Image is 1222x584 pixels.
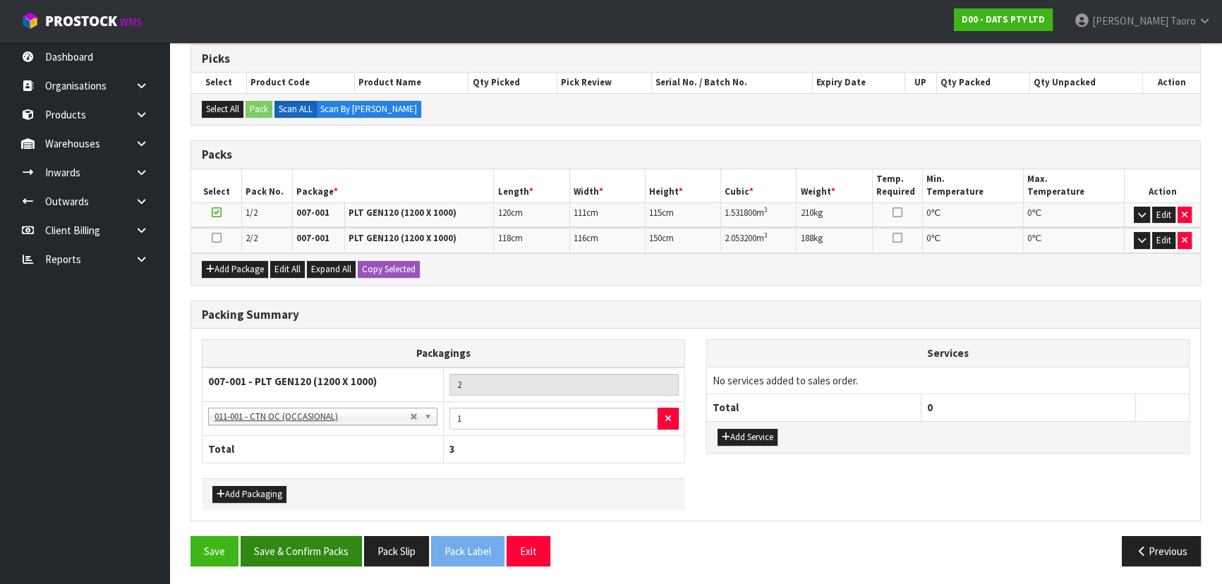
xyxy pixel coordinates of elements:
[1142,73,1200,92] th: Action
[190,536,238,566] button: Save
[449,442,455,456] span: 3
[797,202,872,227] td: kg
[311,263,351,275] span: Expand All
[1027,232,1032,244] span: 0
[497,232,510,244] span: 118
[296,232,329,244] strong: 007-001
[936,73,1029,92] th: Qty Packed
[202,261,268,278] button: Add Package
[246,232,258,244] span: 2/2
[241,536,362,566] button: Save & Confirm Packs
[645,169,720,202] th: Height
[202,436,444,463] th: Total
[707,367,1189,394] td: No services added to sales order.
[1024,169,1125,202] th: Max. Temperature
[355,73,468,92] th: Product Name
[431,536,504,566] button: Pack Label
[494,202,569,227] td: cm
[45,12,117,30] span: ProStock
[1170,14,1196,28] span: Taoro
[569,228,645,253] td: cm
[292,169,494,202] th: Package
[202,308,1190,322] h3: Packing Summary
[725,207,756,219] span: 1.531800
[797,169,872,202] th: Weight
[202,148,1190,162] h3: Packs
[1027,207,1032,219] span: 0
[800,232,813,244] span: 188
[191,73,246,92] th: Select
[1152,207,1175,224] button: Edit
[202,340,685,367] th: Packagings
[494,169,569,202] th: Length
[246,207,258,219] span: 1/2
[725,232,756,244] span: 2.053200
[214,408,410,425] span: 011-001 - CTN OC (OCCASIONAL)
[721,202,797,227] td: m
[316,101,421,118] label: Scan By [PERSON_NAME]
[569,169,645,202] th: Width
[497,207,510,219] span: 120
[649,207,662,219] span: 115
[574,232,586,244] span: 116
[962,13,1045,25] strong: D00 - DATS PTY LTD
[721,228,797,253] td: m
[202,101,243,118] button: Select All
[652,73,813,92] th: Serial No. / Batch No.
[718,429,778,446] button: Add Service
[1125,169,1200,202] th: Action
[507,536,550,566] button: Exit
[212,486,286,503] button: Add Packaging
[764,205,768,214] sup: 3
[1024,228,1125,253] td: ℃
[349,207,456,219] strong: PLT GEN120 (1200 X 1000)
[764,231,768,240] sup: 3
[905,73,936,92] th: UP
[208,375,377,388] strong: 007-001 - PLT GEN120 (1200 X 1000)
[800,207,813,219] span: 210
[1152,232,1175,249] button: Edit
[557,73,652,92] th: Pick Review
[21,12,39,30] img: cube-alt.png
[923,202,1024,227] td: ℃
[468,73,557,92] th: Qty Picked
[645,202,720,227] td: cm
[812,73,905,92] th: Expiry Date
[246,101,272,118] button: Pack
[349,232,456,244] strong: PLT GEN120 (1200 X 1000)
[242,169,293,202] th: Pack No.
[494,228,569,253] td: cm
[364,536,429,566] button: Pack Slip
[1030,73,1143,92] th: Qty Unpacked
[274,101,317,118] label: Scan ALL
[927,401,933,414] span: 0
[191,169,242,202] th: Select
[574,207,586,219] span: 111
[797,228,872,253] td: kg
[569,202,645,227] td: cm
[923,169,1024,202] th: Min. Temperature
[358,261,420,278] button: Copy Selected
[1092,14,1168,28] span: [PERSON_NAME]
[120,16,142,29] small: WMS
[923,228,1024,253] td: ℃
[721,169,797,202] th: Cubic
[296,207,329,219] strong: 007-001
[707,394,921,421] th: Total
[649,232,662,244] span: 150
[926,232,931,244] span: 0
[1122,536,1201,566] button: Previous
[926,207,931,219] span: 0
[307,261,356,278] button: Expand All
[645,228,720,253] td: cm
[270,261,305,278] button: Edit All
[954,8,1053,31] a: D00 - DATS PTY LTD
[202,52,1190,66] h3: Picks
[707,340,1189,367] th: Services
[246,73,354,92] th: Product Code
[872,169,923,202] th: Temp. Required
[1024,202,1125,227] td: ℃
